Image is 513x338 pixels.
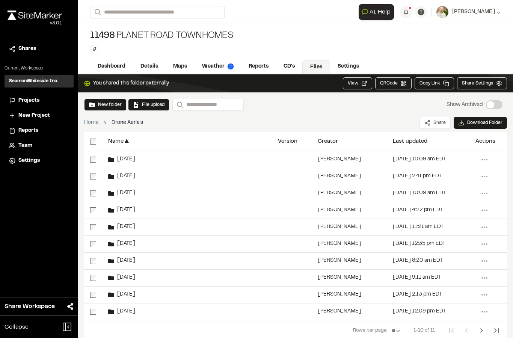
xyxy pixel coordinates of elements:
[114,225,135,229] span: [DATE]
[415,77,454,89] button: Copy Link
[318,241,361,246] div: [PERSON_NAME]
[375,77,412,89] button: QRCode
[393,191,446,196] div: [DATE] 10:09 am EDT
[90,30,115,42] span: 11498
[84,119,99,127] a: Home
[108,157,135,163] div: 1.30.25
[393,258,443,263] div: [DATE] 8:20 am EDT
[318,292,361,297] div: [PERSON_NAME]
[18,45,36,53] span: Shares
[89,101,122,108] button: New folder
[90,45,98,53] button: Edit Tags
[5,323,29,332] span: Collapse
[166,59,195,74] a: Maps
[475,139,495,144] div: Actions
[9,127,69,135] a: Reports
[90,275,96,281] input: select-row-c3c3476d5a1b250b432b
[84,119,143,127] nav: breadcrumb
[393,309,446,314] div: [DATE] 12:09 pm EDT
[330,59,367,74] a: Settings
[18,97,39,105] span: Projects
[444,323,459,338] button: First Page
[436,6,448,18] img: User
[393,292,442,297] div: [DATE] 2:13 pm EDT
[114,275,135,280] span: [DATE]
[318,157,361,162] div: [PERSON_NAME]
[9,97,69,105] a: Projects
[112,119,143,127] span: Drone Aerials
[114,309,135,314] span: [DATE]
[436,6,501,18] button: [PERSON_NAME]
[108,241,135,247] div: 6.2.25
[108,309,135,315] div: 8.14.25
[228,63,234,69] img: precipai.png
[419,117,451,129] button: Share
[90,30,233,42] div: Planet Road Townhomes
[90,157,96,163] input: select-row-8e6f547064c2f626f792
[84,99,127,111] button: New folder
[90,6,104,18] button: Search
[489,323,504,338] button: Last Page
[457,77,507,89] button: Share Settings
[474,323,489,338] button: Next Page
[108,275,135,281] div: 7.21.25
[90,139,96,145] input: select-all-rows
[90,309,96,315] input: select-row-1bd1ca3cc630eb0c8fc8
[114,157,135,162] span: [DATE]
[90,207,96,213] input: select-row-f06f6c97eb8b3b8247de
[447,101,483,109] p: Show Archived
[108,207,135,213] div: 4.22.25
[90,190,96,196] input: select-row-9c9f8b022a51aafd1292
[318,139,338,144] div: Creator
[114,241,135,246] span: [DATE]
[18,157,40,165] span: Settings
[241,59,276,74] a: Reports
[195,59,241,74] a: Weather
[108,174,135,180] div: 2.26.25
[114,174,135,179] span: [DATE]
[18,127,38,135] span: Reports
[318,275,361,280] div: [PERSON_NAME]
[413,327,435,335] span: 1-10 of 11
[393,275,441,280] div: [DATE] 9:11 am EDT
[343,77,372,89] button: View
[124,138,130,145] span: ▲
[93,79,169,88] span: You shared this folder externally
[318,191,361,196] div: [PERSON_NAME]
[18,142,32,150] span: Team
[353,327,387,335] span: Rows per page:
[302,60,330,74] a: Files
[318,258,361,263] div: [PERSON_NAME]
[172,99,186,111] button: Search
[108,258,135,264] div: 6.23.25
[393,139,427,144] div: Last updated
[90,292,96,298] input: select-row-6ee224a97ab432f72353
[90,174,96,180] input: select-row-c3aed801d89508b2afde
[318,225,361,229] div: [PERSON_NAME]
[393,174,442,179] div: [DATE] 2:41 pm EDT
[393,208,443,213] div: [DATE] 4:22 pm EDT
[128,99,169,111] button: File upload
[90,59,133,74] a: Dashboard
[9,142,69,150] a: Team
[9,157,69,165] a: Settings
[318,174,361,179] div: [PERSON_NAME]
[359,4,397,20] div: Open AI Assistant
[8,20,62,27] div: Oh geez...please don't...
[278,139,297,144] div: Version
[318,208,361,213] div: [PERSON_NAME]
[454,117,507,129] button: Download Folder
[393,157,446,162] div: [DATE] 10:09 am EDT
[9,112,69,120] a: New Project
[359,4,394,20] button: Open AI Assistant
[393,241,445,246] div: [DATE] 12:35 pm EDT
[18,112,50,120] span: New Project
[318,309,361,314] div: [PERSON_NAME]
[108,292,135,298] div: 7.7.25
[90,241,96,247] input: select-row-9b295a2c58ffba5ed107
[8,11,62,20] img: rebrand.png
[108,139,124,144] div: Name
[133,101,164,108] button: File upload
[5,65,74,72] p: Current Workspace
[114,191,135,196] span: [DATE]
